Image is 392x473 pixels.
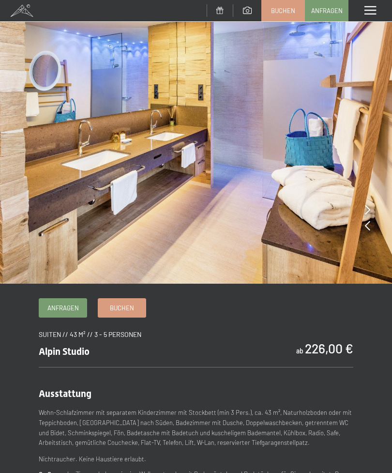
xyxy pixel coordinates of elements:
span: Alpin Studio [39,346,90,357]
a: Anfragen [305,0,348,21]
p: Nichtraucher. Keine Haustiere erlaubt. [39,454,353,464]
span: Suiten // 43 m² // 3 - 5 Personen [39,330,141,338]
span: Ausstattung [39,388,91,399]
span: ab [296,347,303,355]
a: Anfragen [39,299,87,317]
a: Buchen [262,0,304,21]
span: Anfragen [47,304,79,312]
span: Buchen [110,304,134,312]
b: 226,00 € [305,340,353,356]
span: Anfragen [311,6,343,15]
p: Wohn-Schlafzimmer mit separatem Kinderzimmer mit Stockbett (min 3 Pers.), ca. 43 m², Naturholzbod... [39,408,353,448]
a: Buchen [98,299,146,317]
span: Buchen [271,6,295,15]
